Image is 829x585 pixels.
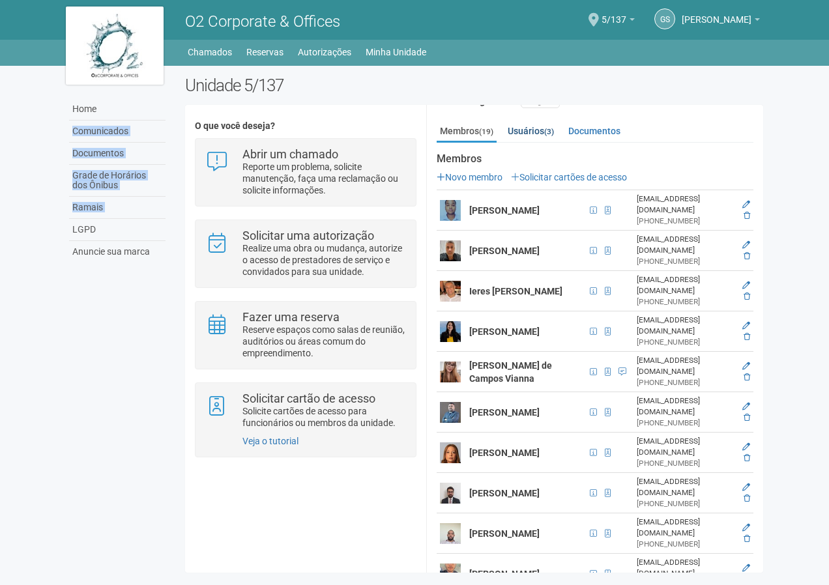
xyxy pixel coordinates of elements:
[69,219,166,241] a: LGPD
[637,418,731,429] div: [PHONE_NUMBER]
[440,240,461,261] img: user.png
[242,229,374,242] strong: Solicitar uma autorização
[469,246,540,256] strong: [PERSON_NAME]
[437,153,753,165] strong: Membros
[742,362,750,371] a: Editar membro
[242,147,338,161] strong: Abrir um chamado
[205,149,405,196] a: Abrir um chamado Reporte um problema, solicite manutenção, faça uma reclamação ou solicite inform...
[440,321,461,342] img: user.png
[440,402,461,423] img: user.png
[69,241,166,263] a: Anuncie sua marca
[66,7,164,85] img: logo.jpg
[637,296,731,307] div: [PHONE_NUMBER]
[242,392,375,405] strong: Solicitar cartão de acesso
[185,76,763,95] h2: Unidade 5/137
[440,442,461,463] img: user.png
[637,256,731,267] div: [PHONE_NUMBER]
[69,197,166,219] a: Ramais
[637,517,731,539] div: [EMAIL_ADDRESS][DOMAIN_NAME]
[469,448,540,458] strong: [PERSON_NAME]
[742,483,750,492] a: Editar membro
[469,360,552,384] strong: [PERSON_NAME] de Campos Vianna
[185,12,340,31] span: O2 Corporate & Offices
[744,332,750,341] a: Excluir membro
[744,292,750,301] a: Excluir membro
[440,564,461,584] img: user.png
[205,230,405,278] a: Solicitar uma autorização Realize uma obra ou mudança, autorize o acesso de prestadores de serviç...
[637,315,731,337] div: [EMAIL_ADDRESS][DOMAIN_NAME]
[440,281,461,302] img: user.png
[682,16,760,27] a: [PERSON_NAME]
[69,143,166,165] a: Documentos
[440,200,461,221] img: user.png
[744,373,750,382] a: Excluir membro
[637,458,731,469] div: [PHONE_NUMBER]
[637,377,731,388] div: [PHONE_NUMBER]
[744,251,750,261] a: Excluir membro
[742,564,750,573] a: Editar membro
[242,242,406,278] p: Realize uma obra ou mudança, autorize o acesso de prestadores de serviço e convidados para sua un...
[242,161,406,196] p: Reporte um problema, solicite manutenção, faça uma reclamação ou solicite informações.
[69,98,166,121] a: Home
[246,43,284,61] a: Reservas
[744,453,750,463] a: Excluir membro
[469,286,562,296] strong: Ieres [PERSON_NAME]
[242,310,340,324] strong: Fazer uma reserva
[637,193,731,216] div: [EMAIL_ADDRESS][DOMAIN_NAME]
[637,476,731,498] div: [EMAIL_ADDRESS][DOMAIN_NAME]
[637,539,731,550] div: [PHONE_NUMBER]
[742,200,750,209] a: Editar membro
[437,172,502,182] a: Novo membro
[602,2,626,25] span: 5/137
[744,494,750,503] a: Excluir membro
[744,211,750,220] a: Excluir membro
[744,534,750,543] a: Excluir membro
[742,523,750,532] a: Editar membro
[188,43,232,61] a: Chamados
[637,216,731,227] div: [PHONE_NUMBER]
[69,165,166,197] a: Grade de Horários dos Ônibus
[469,326,540,337] strong: [PERSON_NAME]
[469,205,540,216] strong: [PERSON_NAME]
[479,127,493,136] small: (19)
[637,395,731,418] div: [EMAIL_ADDRESS][DOMAIN_NAME]
[637,337,731,348] div: [PHONE_NUMBER]
[511,172,627,182] a: Solicitar cartões de acesso
[440,483,461,504] img: user.png
[437,121,497,143] a: Membros(19)
[742,281,750,290] a: Editar membro
[744,413,750,422] a: Excluir membro
[637,274,731,296] div: [EMAIL_ADDRESS][DOMAIN_NAME]
[637,436,731,458] div: [EMAIL_ADDRESS][DOMAIN_NAME]
[637,557,731,579] div: [EMAIL_ADDRESS][DOMAIN_NAME]
[565,121,624,141] a: Documentos
[298,43,351,61] a: Autorizações
[440,362,461,382] img: user.png
[469,569,540,579] strong: [PERSON_NAME]
[637,234,731,256] div: [EMAIL_ADDRESS][DOMAIN_NAME]
[469,488,540,498] strong: [PERSON_NAME]
[682,2,751,25] span: GILBERTO STIEBLER FILHO
[742,442,750,451] a: Editar membro
[469,528,540,539] strong: [PERSON_NAME]
[637,498,731,509] div: [PHONE_NUMBER]
[242,324,406,359] p: Reserve espaços como salas de reunião, auditórios ou áreas comum do empreendimento.
[242,436,298,446] a: Veja o tutorial
[440,523,461,544] img: user.png
[469,407,540,418] strong: [PERSON_NAME]
[195,121,416,131] h4: O que você deseja?
[205,311,405,359] a: Fazer uma reserva Reserve espaços como salas de reunião, auditórios ou áreas comum do empreendime...
[504,121,557,141] a: Usuários(3)
[69,121,166,143] a: Comunicados
[602,16,635,27] a: 5/137
[366,43,426,61] a: Minha Unidade
[742,321,750,330] a: Editar membro
[544,127,554,136] small: (3)
[742,240,750,250] a: Editar membro
[654,8,675,29] a: GS
[242,405,406,429] p: Solicite cartões de acesso para funcionários ou membros da unidade.
[205,393,405,429] a: Solicitar cartão de acesso Solicite cartões de acesso para funcionários ou membros da unidade.
[637,355,731,377] div: [EMAIL_ADDRESS][DOMAIN_NAME]
[742,402,750,411] a: Editar membro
